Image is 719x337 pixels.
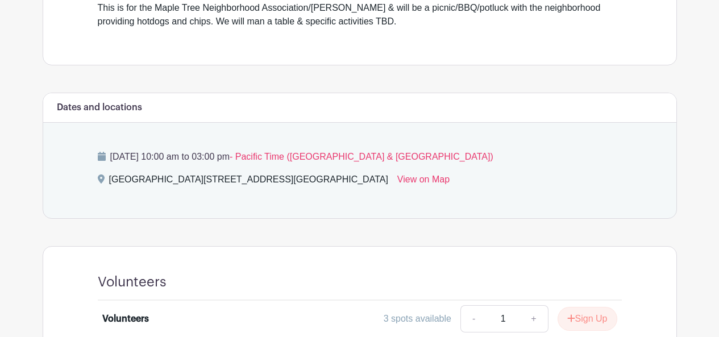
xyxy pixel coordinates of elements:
span: - Pacific Time ([GEOGRAPHIC_DATA] & [GEOGRAPHIC_DATA]) [230,152,493,161]
h4: Volunteers [98,274,167,290]
div: [GEOGRAPHIC_DATA][STREET_ADDRESS][GEOGRAPHIC_DATA] [109,173,388,191]
button: Sign Up [558,307,617,331]
div: This is for the Maple Tree Neighborhood Association/[PERSON_NAME] & will be a picnic/BBQ/potluck ... [98,1,622,28]
div: Volunteers [102,312,149,326]
h6: Dates and locations [57,102,142,113]
p: [DATE] 10:00 am to 03:00 pm [98,150,622,164]
a: - [460,305,487,332]
a: + [519,305,548,332]
div: 3 spots available [384,312,451,326]
a: View on Map [397,173,450,191]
